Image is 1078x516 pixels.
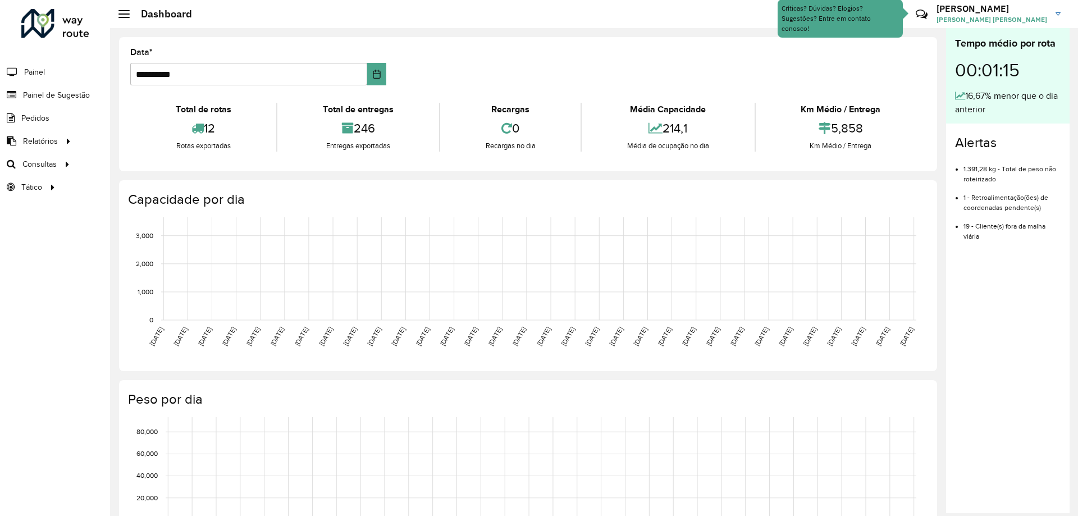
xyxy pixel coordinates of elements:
text: 2,000 [136,260,153,267]
button: Choose Date [367,63,387,85]
span: Painel [24,66,45,78]
text: [DATE] [536,326,552,347]
text: [DATE] [560,326,576,347]
div: Rotas exportadas [133,140,273,152]
div: Tempo médio por rota [955,36,1061,51]
text: [DATE] [511,326,527,347]
h4: Peso por dia [128,391,926,408]
text: [DATE] [632,326,648,347]
li: 1.391,28 kg - Total de peso não roteirizado [963,156,1061,184]
div: Média de ocupação no dia [584,140,751,152]
text: [DATE] [342,326,358,347]
text: [DATE] [680,326,697,347]
div: 12 [133,116,273,140]
div: Total de entregas [280,103,436,116]
text: 40,000 [136,472,158,480]
div: Recargas no dia [443,140,578,152]
text: [DATE] [172,326,189,347]
a: Contato Rápido [910,2,934,26]
text: [DATE] [414,326,431,347]
text: [DATE] [148,326,165,347]
text: [DATE] [826,326,842,347]
div: 00:01:15 [955,51,1061,89]
text: [DATE] [197,326,213,347]
span: Consultas [22,158,57,170]
li: 1 - Retroalimentação(ões) de coordenadas pendente(s) [963,184,1061,213]
div: 246 [280,116,436,140]
div: Média Capacidade [584,103,751,116]
div: 214,1 [584,116,751,140]
text: [DATE] [487,326,503,347]
div: 0 [443,116,578,140]
div: Recargas [443,103,578,116]
text: 0 [149,316,153,323]
div: Total de rotas [133,103,273,116]
h3: [PERSON_NAME] [937,3,1047,14]
text: 20,000 [136,494,158,501]
h2: Dashboard [130,8,192,20]
div: Entregas exportadas [280,140,436,152]
text: [DATE] [438,326,455,347]
text: [DATE] [366,326,382,347]
text: [DATE] [656,326,673,347]
text: [DATE] [584,326,600,347]
text: [DATE] [293,326,309,347]
text: [DATE] [753,326,770,347]
span: Painel de Sugestão [23,89,90,101]
text: [DATE] [608,326,624,347]
text: 3,000 [136,232,153,239]
text: [DATE] [463,326,479,347]
span: Relatórios [23,135,58,147]
text: [DATE] [705,326,721,347]
text: [DATE] [802,326,818,347]
span: [PERSON_NAME] [PERSON_NAME] [937,15,1047,25]
li: 19 - Cliente(s) fora da malha viária [963,213,1061,241]
div: Km Médio / Entrega [759,140,923,152]
span: Pedidos [21,112,49,124]
text: [DATE] [874,326,890,347]
text: 60,000 [136,450,158,458]
text: [DATE] [850,326,866,347]
text: [DATE] [390,326,406,347]
text: [DATE] [729,326,745,347]
div: Km Médio / Entrega [759,103,923,116]
text: 80,000 [136,428,158,435]
label: Data [130,45,153,59]
div: 16,67% menor que o dia anterior [955,89,1061,116]
h4: Capacidade por dia [128,191,926,208]
text: 1,000 [138,288,153,295]
div: 5,858 [759,116,923,140]
text: [DATE] [221,326,237,347]
h4: Alertas [955,135,1061,151]
text: [DATE] [318,326,334,347]
text: [DATE] [898,326,915,347]
span: Tático [21,181,42,193]
text: [DATE] [245,326,261,347]
text: [DATE] [778,326,794,347]
text: [DATE] [269,326,285,347]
